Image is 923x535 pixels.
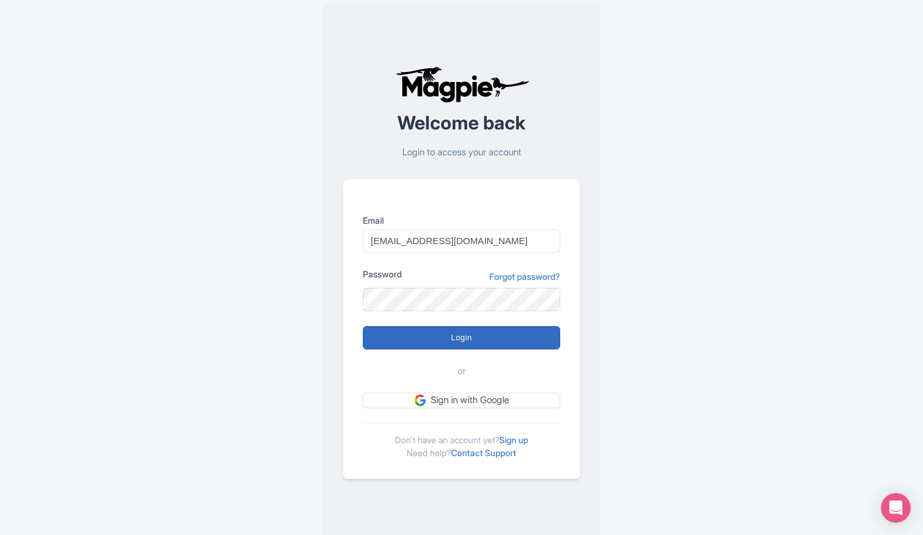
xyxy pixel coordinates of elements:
[343,145,580,160] p: Login to access your account
[363,214,560,227] label: Email
[489,270,560,283] a: Forgot password?
[363,393,560,408] a: Sign in with Google
[363,229,560,253] input: you@example.com
[451,447,516,458] a: Contact Support
[363,267,402,280] label: Password
[881,493,911,523] div: Open Intercom Messenger
[499,435,528,445] a: Sign up
[415,394,426,406] img: google.svg
[363,423,560,459] div: Don't have an account yet? Need help?
[392,66,531,103] img: logo-ab69f6fb50320c5b225c76a69d11143b.png
[458,364,466,378] span: or
[363,326,560,349] input: Login
[343,113,580,133] h2: Welcome back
